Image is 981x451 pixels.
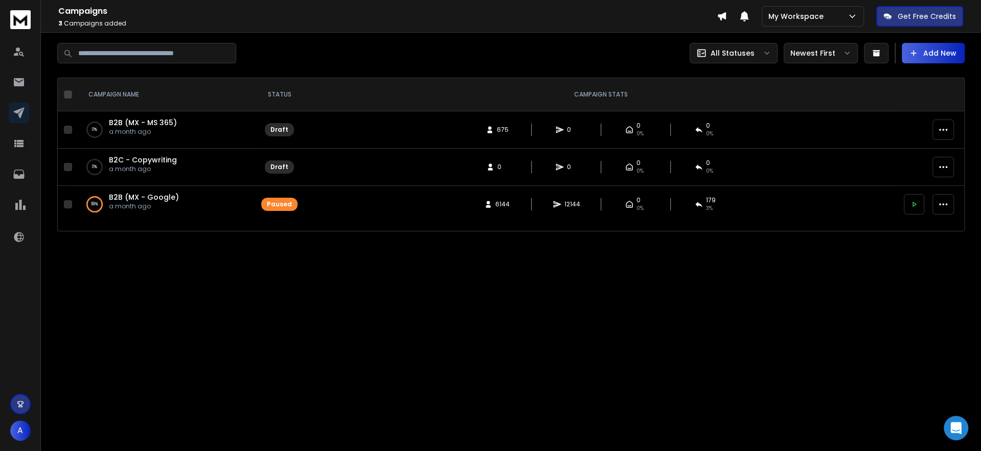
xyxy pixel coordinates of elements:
span: 0 [636,159,641,167]
p: a month ago [109,128,177,136]
span: 0% [706,167,713,175]
span: 0 [497,163,508,171]
span: 0 [567,126,577,134]
button: Add New [902,43,965,63]
span: 3 [58,19,62,28]
p: My Workspace [768,11,828,21]
span: 675 [497,126,509,134]
span: 0% [636,130,644,138]
a: B2B (MX - Google) [109,192,179,202]
span: 0% [636,167,644,175]
button: Get Free Credits [876,6,963,27]
p: Get Free Credits [898,11,956,21]
p: 99 % [91,199,98,209]
p: a month ago [109,202,179,210]
div: Paused [267,200,292,208]
p: All Statuses [711,48,755,58]
span: 0 [706,122,710,130]
div: Draft [270,163,288,171]
a: B2C - Copywriting [109,155,177,165]
span: 12144 [564,200,580,208]
td: 99%B2B (MX - Google)a month ago [76,186,255,223]
p: Campaigns added [58,19,717,28]
span: 0 [567,163,577,171]
button: A [10,420,31,441]
p: 0 % [92,162,97,172]
th: STATUS [255,78,304,111]
div: Draft [270,126,288,134]
p: 0 % [92,125,97,135]
a: B2B (MX - MS 365) [109,117,177,128]
div: Open Intercom Messenger [944,416,968,440]
th: CAMPAIGN NAME [76,78,255,111]
span: 0 [636,196,641,204]
span: 0% [636,204,644,212]
p: a month ago [109,165,177,173]
span: 6144 [495,200,510,208]
td: 0%B2C - Copywritinga month ago [76,149,255,186]
td: 0%B2B (MX - MS 365)a month ago [76,111,255,149]
span: 179 [706,196,716,204]
th: CAMPAIGN STATS [304,78,898,111]
span: 0% [706,130,713,138]
button: Newest First [784,43,858,63]
span: 3 % [706,204,713,212]
span: 0 [706,159,710,167]
span: 0 [636,122,641,130]
img: logo [10,10,31,29]
h1: Campaigns [58,5,717,17]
